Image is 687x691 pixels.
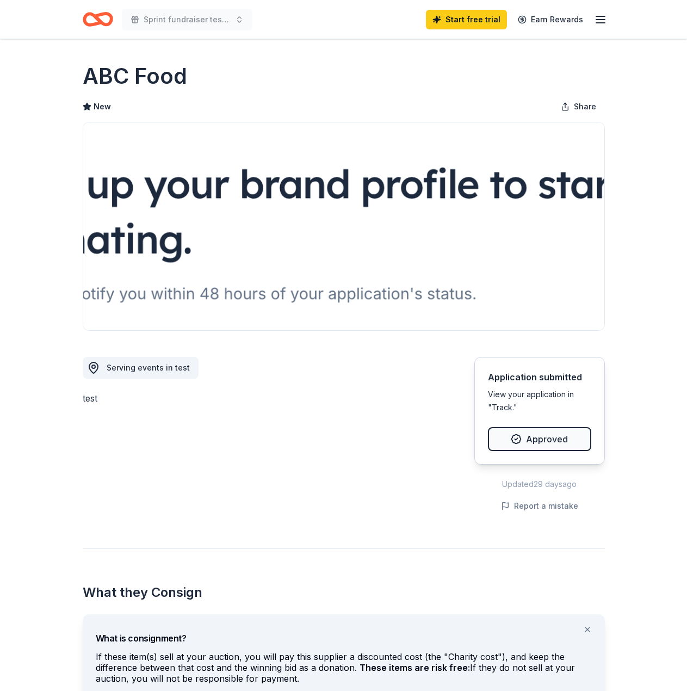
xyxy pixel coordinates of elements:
div: View your application in "Track." [488,388,591,414]
img: Image for ABC Food [83,122,604,330]
a: Start free trial [426,10,507,29]
span: Sprint fundraiser test for Drizzy [144,13,231,26]
h1: ABC Food [83,61,187,91]
div: What is consignment? [96,623,592,645]
button: Report a mistake [501,499,578,513]
div: If these item(s) sell at your auction, you will pay this supplier a discounted cost (the "Charity... [96,651,592,688]
div: Application submitted [488,371,591,384]
span: New [94,100,111,113]
h2: What they Consign [83,584,605,601]
span: Approved [526,432,568,446]
span: Serving events in test [107,363,190,372]
span: Share [574,100,596,113]
button: Approved [488,427,591,451]
div: test [83,392,422,405]
a: Home [83,7,113,32]
span: These items are risk free: [360,662,470,673]
div: Updated 29 days ago [474,478,605,491]
a: Earn Rewards [511,10,590,29]
button: Share [552,96,605,118]
button: Sprint fundraiser test for Drizzy [122,9,252,30]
